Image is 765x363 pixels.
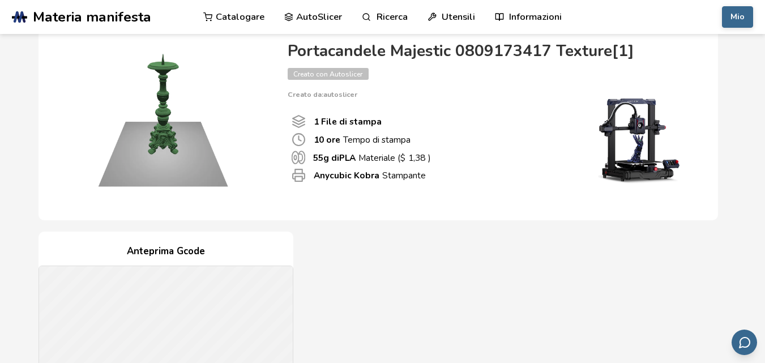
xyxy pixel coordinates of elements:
font: Catalogare [216,10,264,23]
img: Stampante [582,99,695,183]
font: Mio [730,11,745,22]
font: Portacandele Majestic 0809173417 Texture[1] [288,40,634,62]
font: 1,38 [408,152,425,164]
span: Materiale utilizzato [292,151,305,164]
font: PLA [339,152,356,164]
span: Tempo di stampa [292,133,306,147]
font: Anycubic Kobra [314,169,379,181]
button: Invia feedback via e-mail [732,330,757,355]
button: Mio [722,6,753,28]
font: AutoSlicer [296,10,342,23]
font: Materia manifesta [33,7,151,27]
span: Stampante [292,168,306,182]
font: Creato da: [288,89,323,99]
img: Prodotto [50,37,276,207]
font: Creato con Autoslicer [293,70,362,79]
font: 55 [313,152,323,164]
font: File di stampa [321,116,382,127]
font: 10 ore [314,134,340,146]
font: Anteprima Gcode [127,245,205,258]
font: autoslicer [323,89,357,99]
font: Utensili [442,10,475,23]
span: Numero di file di stampa [292,114,306,129]
font: Materiale ($ [358,152,405,164]
font: ) [428,152,431,164]
font: 1 [314,116,319,127]
font: Stampante [382,169,426,181]
font: g di [323,152,339,164]
font: Informazioni [509,10,562,23]
font: Ricerca [377,10,408,23]
font: Tempo di stampa [343,134,411,146]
